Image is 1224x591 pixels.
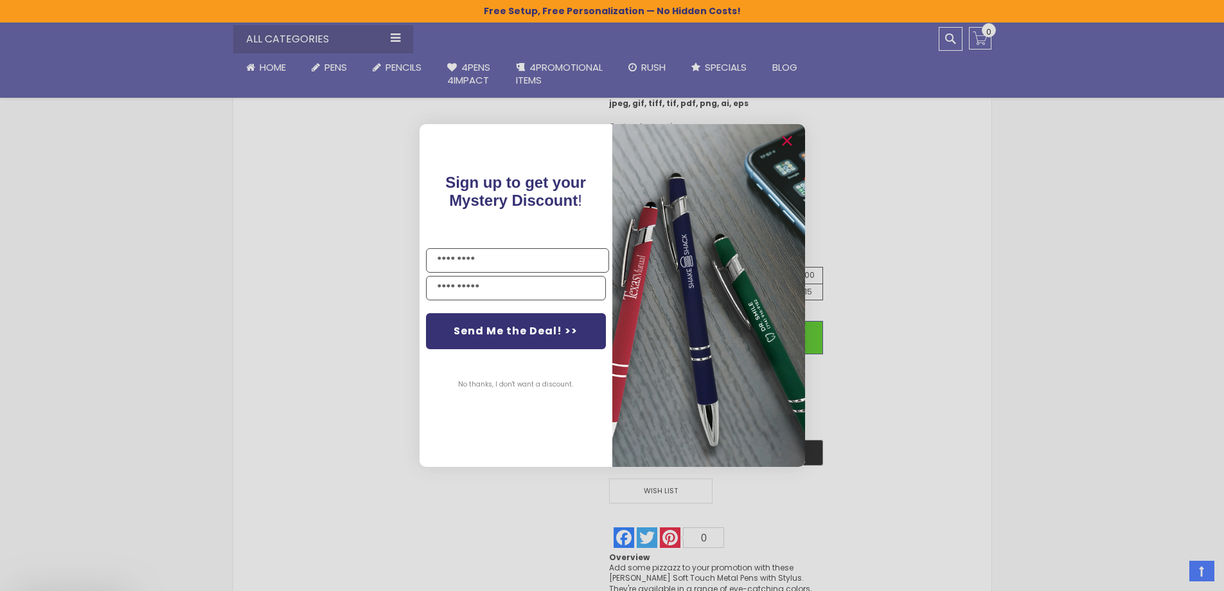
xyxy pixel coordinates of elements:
img: 081b18bf-2f98-4675-a917-09431eb06994.jpeg [612,124,805,467]
button: No thanks, I don't want a discount. [452,368,580,401]
span: ! [445,174,586,209]
iframe: Google Customer Reviews [1118,556,1224,591]
button: Close dialog [777,131,797,151]
input: YOUR EMAIL [426,276,606,300]
span: Sign up to get your Mystery Discount [445,174,586,209]
button: Send Me the Deal! >> [426,313,606,349]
